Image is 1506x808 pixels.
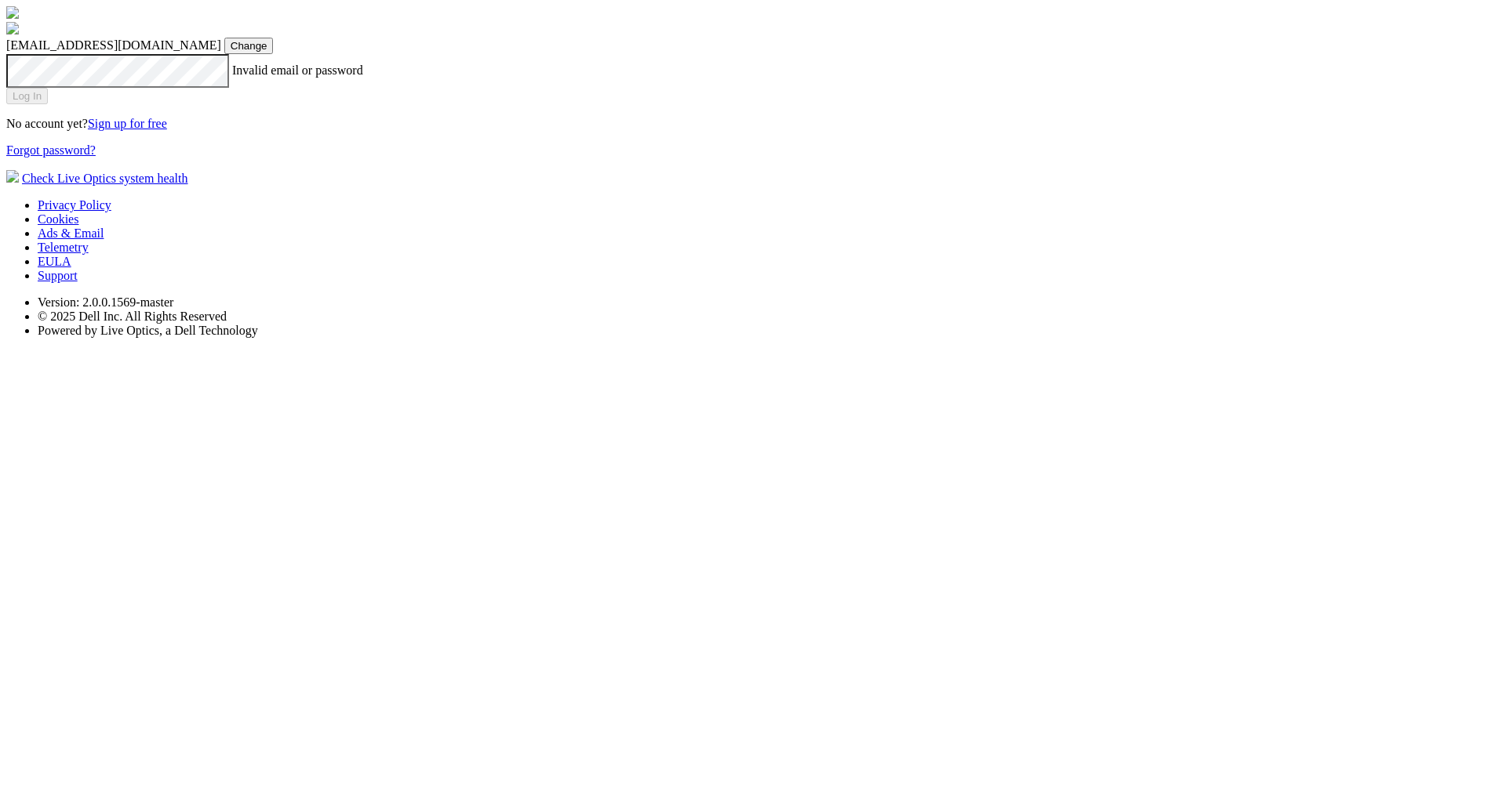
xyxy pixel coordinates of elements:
img: liveoptics-word.svg [6,22,19,34]
li: Powered by Live Optics, a Dell Technology [38,324,1500,338]
img: liveoptics-logo.svg [6,6,19,19]
input: Change [224,38,274,54]
a: Ads & Email [38,226,104,240]
a: EULA [38,255,71,268]
p: No account yet? [6,117,1500,131]
a: Privacy Policy [38,198,111,212]
img: status-check-icon.svg [6,170,19,183]
span: [EMAIL_ADDRESS][DOMAIN_NAME] [6,38,221,52]
a: Check Live Optics system health [22,172,188,185]
a: Support [38,269,78,282]
li: © 2025 Dell Inc. All Rights Reserved [38,310,1500,324]
input: Log In [6,88,48,104]
a: Telemetry [38,241,89,254]
span: Invalid email or password [232,63,363,77]
a: Sign up for free [88,117,167,130]
li: Version: 2.0.0.1569-master [38,295,1500,310]
a: Forgot password? [6,143,96,157]
a: Cookies [38,212,78,226]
